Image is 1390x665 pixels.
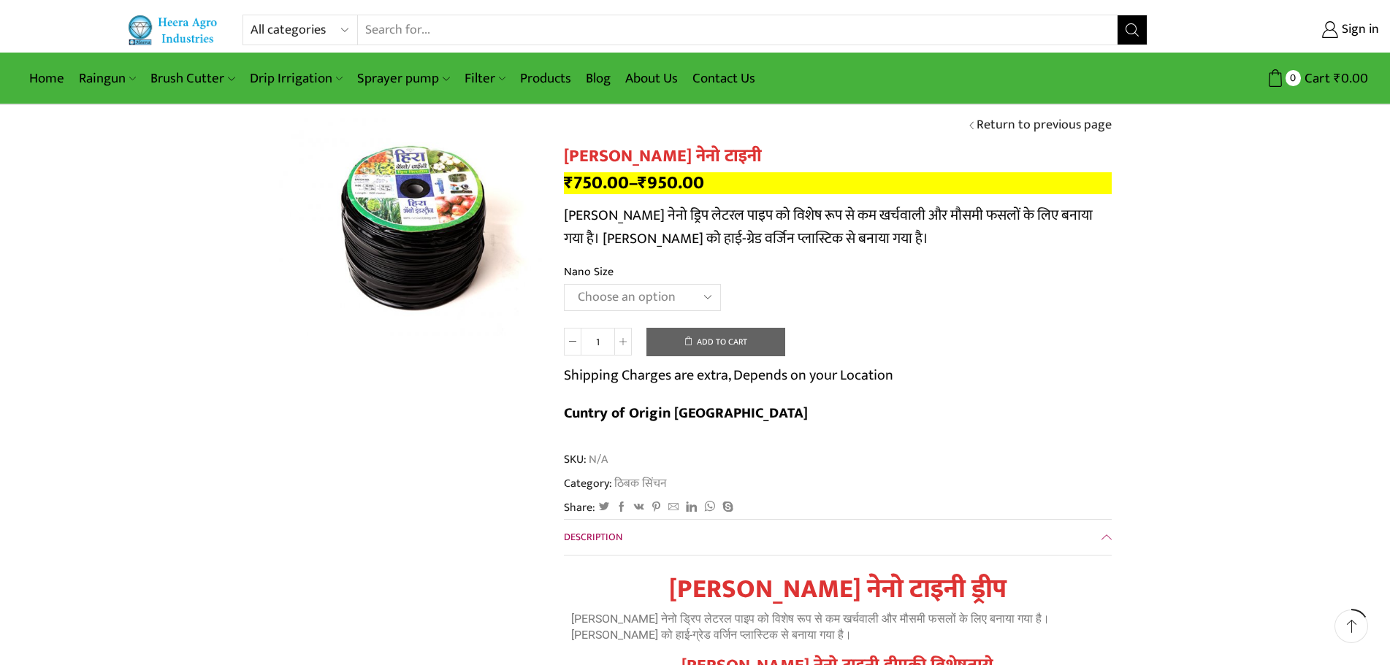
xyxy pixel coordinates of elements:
[22,61,72,96] a: Home
[669,567,1007,611] strong: [PERSON_NAME] नेनो टाइनी ड्रीप
[646,328,785,357] button: Add to cart
[72,61,143,96] a: Raingun
[457,61,513,96] a: Filter
[513,61,578,96] a: Products
[564,401,808,426] b: Cuntry of Origin [GEOGRAPHIC_DATA]
[350,61,457,96] a: Sprayer pump
[638,168,704,198] bdi: 950.00
[564,475,666,492] span: Category:
[243,61,350,96] a: Drip Irrigation
[618,61,685,96] a: About Us
[581,328,614,355] input: Product quantity
[564,499,595,516] span: Share:
[685,61,763,96] a: Contact Us
[1169,17,1379,43] a: Sign in
[564,364,893,387] p: Shipping Charges are extra, Depends on your Location
[564,264,614,280] label: Nano Size
[564,168,573,198] span: ₹
[564,146,1112,167] h1: [PERSON_NAME] नेनो टाइनी
[1334,67,1341,90] span: ₹
[1301,69,1330,88] span: Cart
[564,520,1112,555] a: Description
[358,15,1117,45] input: Search for...
[564,528,622,545] span: Description
[638,168,647,198] span: ₹
[1338,20,1379,39] span: Sign in
[564,451,1112,468] span: SKU:
[564,168,629,198] bdi: 750.00
[977,116,1112,135] a: Return to previous page
[1286,70,1301,85] span: 0
[1334,67,1368,90] bdi: 0.00
[571,612,1050,642] span: [PERSON_NAME] नेनो ड्रिप लेटरल पाइप को विशेष रूप से कम खर्चवाली और मौसमी फसलों के लिए बनाया गया ह...
[612,474,666,493] a: ठिबक सिंचन
[1118,15,1147,45] button: Search button
[578,61,618,96] a: Blog
[587,451,608,468] span: N/A
[564,203,1093,251] span: [PERSON_NAME] नेनो ड्रिप लेटरल पाइप को विशेष रूप से कम खर्चवाली और मौसमी फसलों के लिए बनाया गया ह...
[1162,65,1368,92] a: 0 Cart ₹0.00
[564,172,1112,194] p: –
[143,61,242,96] a: Brush Cutter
